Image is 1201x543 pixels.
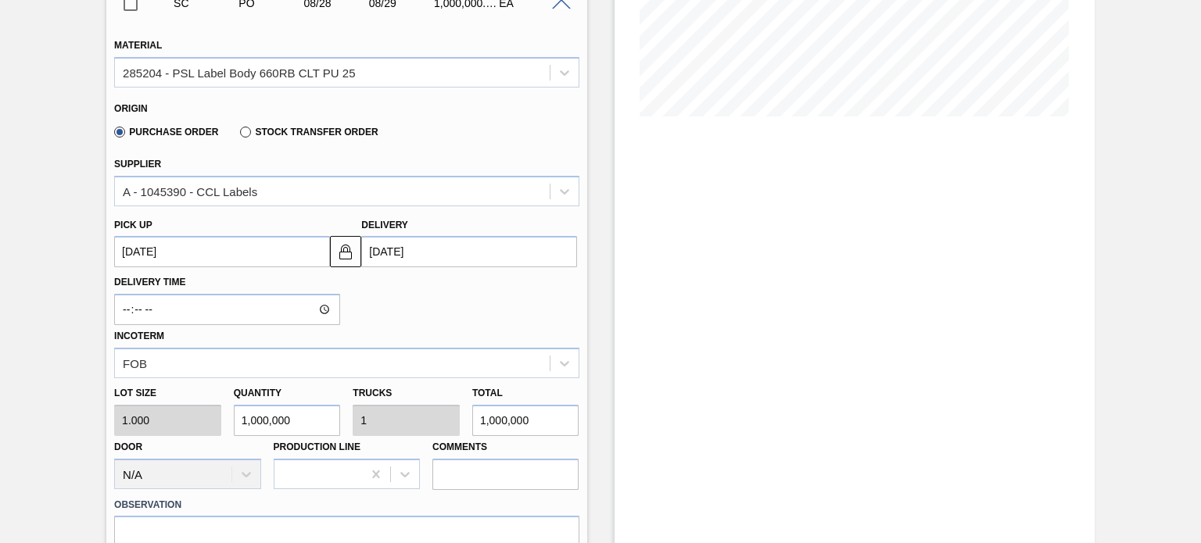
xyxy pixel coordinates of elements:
[114,127,218,138] label: Purchase Order
[114,220,152,230] label: Pick up
[361,220,408,230] label: Delivery
[274,441,360,452] label: Production Line
[234,388,281,398] label: Quantity
[114,441,142,452] label: Door
[432,436,579,459] label: Comments
[472,388,503,398] label: Total
[114,103,148,114] label: Origin
[353,388,392,398] label: Trucks
[123,66,355,79] div: 285204 - PSL Label Body 660RB CLT PU 25
[114,330,164,341] label: Incoterm
[114,271,340,294] label: Delivery Time
[240,127,378,138] label: Stock Transfer Order
[114,382,221,405] label: Lot size
[123,184,257,198] div: A - 1045390 - CCL Labels
[114,159,161,170] label: Supplier
[336,242,355,261] img: locked
[114,494,579,516] label: Observation
[123,356,147,370] div: FOB
[114,40,162,51] label: Material
[361,236,577,267] input: mm/dd/yyyy
[330,236,361,267] button: locked
[114,236,330,267] input: mm/dd/yyyy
